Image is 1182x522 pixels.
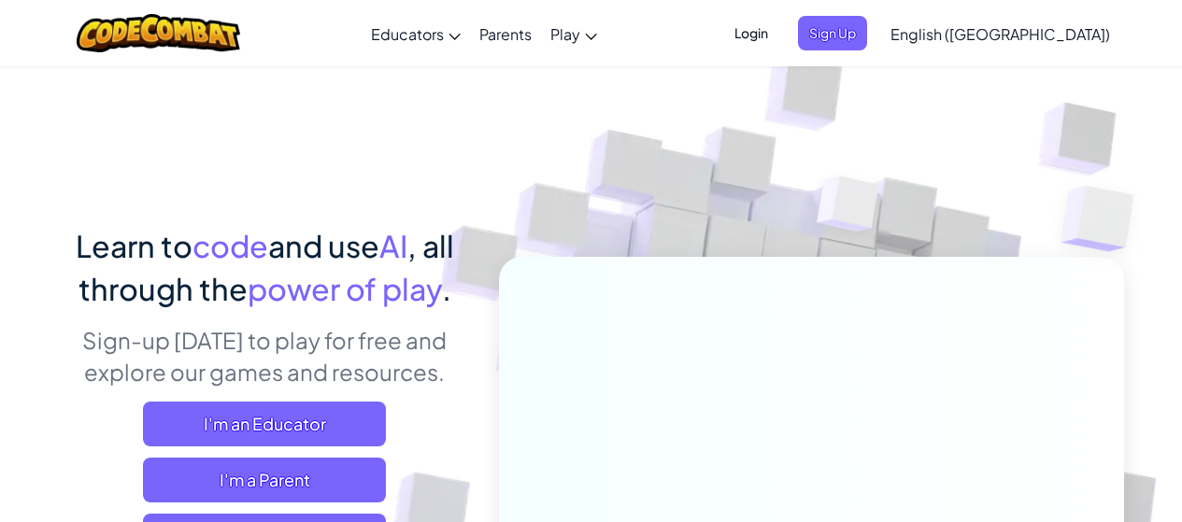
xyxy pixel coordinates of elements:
a: I'm an Educator [143,402,386,446]
button: Login [723,16,779,50]
p: Sign-up [DATE] to play for free and explore our games and resources. [59,324,471,388]
span: and use [268,227,379,264]
img: Overlap cubes [781,139,916,278]
span: code [192,227,268,264]
span: power of play [248,270,442,307]
span: AI [379,227,407,264]
a: Educators [362,8,470,59]
button: Sign Up [798,16,867,50]
a: English ([GEOGRAPHIC_DATA]) [881,8,1119,59]
a: Play [541,8,606,59]
span: Educators [371,24,444,44]
span: Learn to [76,227,192,264]
a: I'm a Parent [143,458,386,502]
img: CodeCombat logo [77,14,240,52]
span: Play [550,24,580,44]
a: Parents [470,8,541,59]
span: English ([GEOGRAPHIC_DATA]) [890,24,1110,44]
span: . [442,270,451,307]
